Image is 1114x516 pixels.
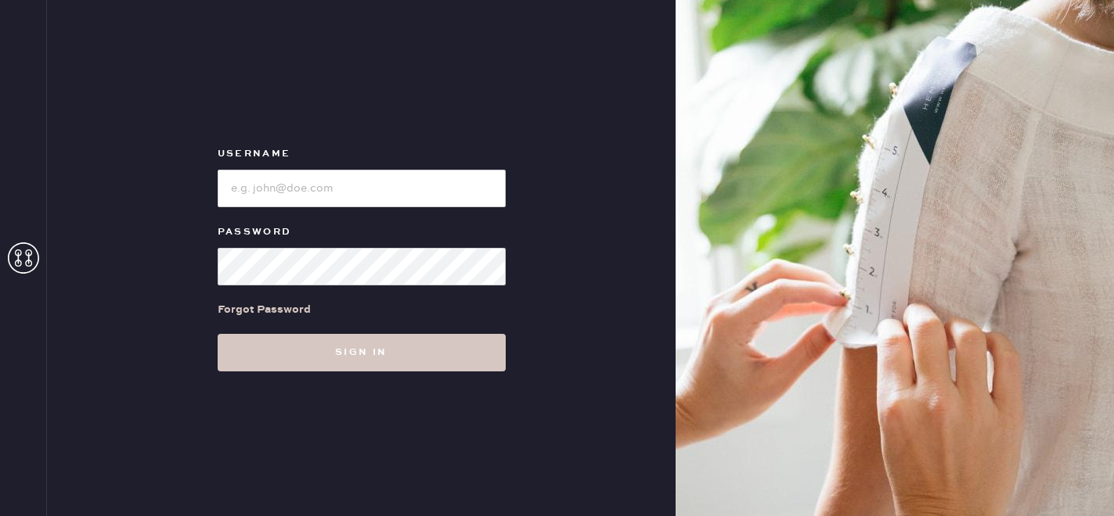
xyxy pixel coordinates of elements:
[218,301,311,318] div: Forgot Password
[218,145,506,163] label: Username
[218,285,311,334] a: Forgot Password
[218,170,506,207] input: e.g. john@doe.com
[218,223,506,242] label: Password
[218,334,506,371] button: Sign in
